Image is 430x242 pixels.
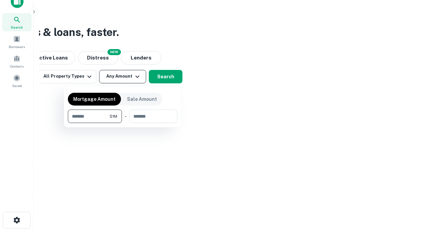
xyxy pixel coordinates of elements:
[110,113,117,119] span: $1M
[127,95,157,103] p: Sale Amount
[125,110,127,123] div: -
[396,167,430,199] iframe: Chat Widget
[73,95,116,103] p: Mortgage Amount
